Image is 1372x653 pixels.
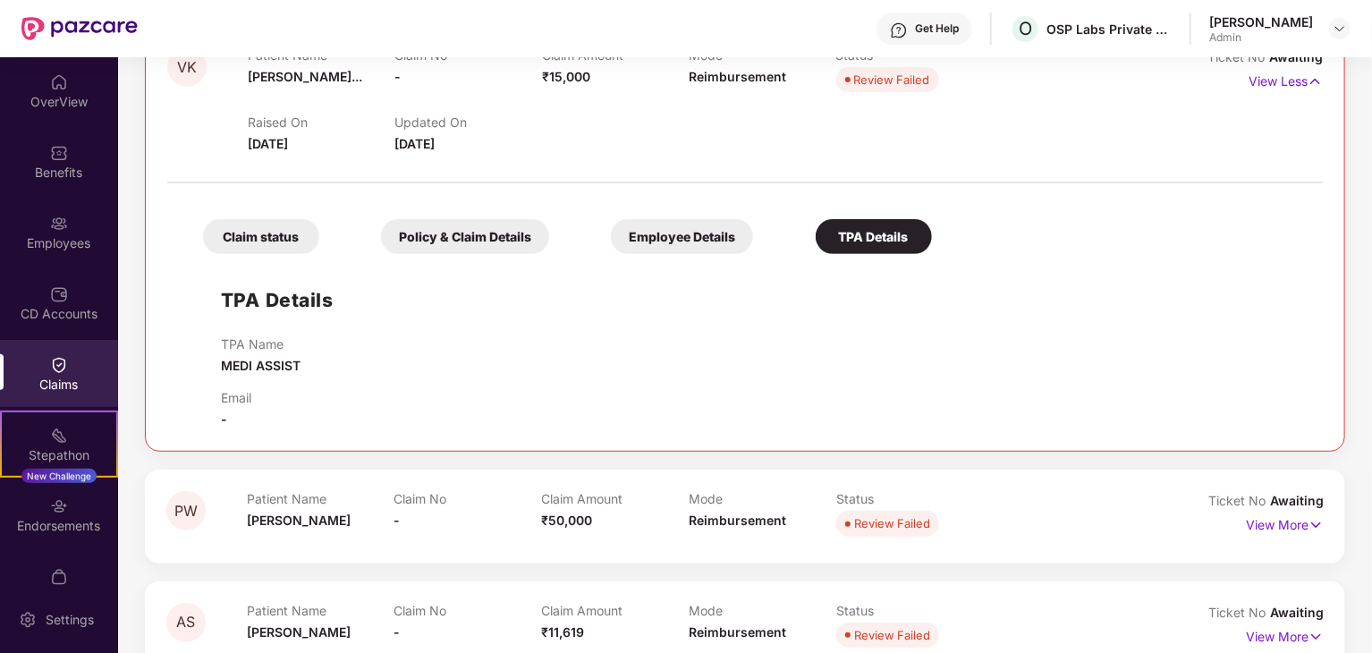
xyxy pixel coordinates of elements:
span: - [394,69,401,84]
span: ₹50,000 [541,513,592,528]
span: - [221,411,227,427]
p: Email [221,390,251,405]
span: Ticket No [1208,605,1270,620]
img: svg+xml;base64,PHN2ZyBpZD0iRW1wbG95ZWVzIiB4bWxucz0iaHR0cDovL3d3dy53My5vcmcvMjAwMC9zdmciIHdpZHRoPS... [50,215,68,233]
div: Settings [40,611,99,629]
div: Review Failed [854,71,930,89]
p: Status [836,491,984,506]
img: svg+xml;base64,PHN2ZyB4bWxucz0iaHR0cDovL3d3dy53My5vcmcvMjAwMC9zdmciIHdpZHRoPSIxNyIgaGVpZ2h0PSIxNy... [1308,515,1324,535]
div: Review Failed [854,626,930,644]
img: svg+xml;base64,PHN2ZyB4bWxucz0iaHR0cDovL3d3dy53My5vcmcvMjAwMC9zdmciIHdpZHRoPSIyMSIgaGVpZ2h0PSIyMC... [50,427,68,445]
span: Ticket No [1208,493,1270,508]
div: Policy & Claim Details [381,219,549,254]
span: VK [177,60,197,75]
span: Reimbursement [689,69,786,84]
div: Get Help [915,21,959,36]
span: O [1019,18,1032,39]
img: svg+xml;base64,PHN2ZyBpZD0iU2V0dGluZy0yMHgyMCIgeG1sbnM9Imh0dHA6Ly93d3cudzMub3JnLzIwMDAvc3ZnIiB3aW... [19,611,37,629]
p: View More [1246,623,1324,647]
span: ₹11,619 [541,624,584,640]
span: - [394,513,401,528]
p: Claim No [394,491,542,506]
img: svg+xml;base64,PHN2ZyBpZD0iQmVuZWZpdHMiIHhtbG5zPSJodHRwOi8vd3d3LnczLm9yZy8yMDAwL3N2ZyIgd2lkdGg9Ij... [50,144,68,162]
span: MEDI ASSIST [221,358,301,373]
p: Updated On [394,114,541,130]
div: [PERSON_NAME] [1209,13,1313,30]
p: Patient Name [247,491,394,506]
span: AS [177,615,196,630]
p: Patient Name [247,603,394,618]
h1: TPA Details [221,285,334,315]
p: Claim Amount [541,491,689,506]
p: Mode [689,603,836,618]
div: Stepathon [2,446,116,464]
div: Admin [1209,30,1313,45]
p: TPA Name [221,336,301,352]
span: Awaiting [1270,493,1324,508]
span: PW [174,504,198,519]
p: Claim Amount [541,603,689,618]
div: OSP Labs Private Limited [1046,21,1172,38]
img: svg+xml;base64,PHN2ZyBpZD0iSGVscC0zMngzMiIgeG1sbnM9Imh0dHA6Ly93d3cudzMub3JnLzIwMDAvc3ZnIiB3aWR0aD... [890,21,908,39]
p: Mode [689,491,836,506]
img: svg+xml;base64,PHN2ZyBpZD0iQ0RfQWNjb3VudHMiIGRhdGEtbmFtZT0iQ0QgQWNjb3VudHMiIHhtbG5zPSJodHRwOi8vd3... [50,285,68,303]
div: Employee Details [611,219,753,254]
span: [PERSON_NAME] [247,624,351,640]
span: Reimbursement [689,624,786,640]
div: TPA Details [816,219,932,254]
div: Claim status [203,219,319,254]
span: [DATE] [248,136,288,151]
span: Awaiting [1270,605,1324,620]
img: New Pazcare Logo [21,17,138,40]
img: svg+xml;base64,PHN2ZyBpZD0iSG9tZSIgeG1sbnM9Imh0dHA6Ly93d3cudzMub3JnLzIwMDAvc3ZnIiB3aWR0aD0iMjAiIG... [50,73,68,91]
span: - [394,624,401,640]
span: [DATE] [394,136,435,151]
img: svg+xml;base64,PHN2ZyB4bWxucz0iaHR0cDovL3d3dy53My5vcmcvMjAwMC9zdmciIHdpZHRoPSIxNyIgaGVpZ2h0PSIxNy... [1308,72,1323,91]
span: [PERSON_NAME] [247,513,351,528]
span: Reimbursement [689,513,786,528]
span: ₹15,000 [542,69,590,84]
div: Review Failed [854,514,930,532]
p: Raised On [248,114,394,130]
img: svg+xml;base64,PHN2ZyBpZD0iRW5kb3JzZW1lbnRzIiB4bWxucz0iaHR0cDovL3d3dy53My5vcmcvMjAwMC9zdmciIHdpZH... [50,497,68,515]
img: svg+xml;base64,PHN2ZyBpZD0iRHJvcGRvd24tMzJ4MzIiIHhtbG5zPSJodHRwOi8vd3d3LnczLm9yZy8yMDAwL3N2ZyIgd2... [1333,21,1347,36]
img: svg+xml;base64,PHN2ZyBpZD0iTXlfT3JkZXJzIiBkYXRhLW5hbWU9Ik15IE9yZGVycyIgeG1sbnM9Imh0dHA6Ly93d3cudz... [50,568,68,586]
p: Claim No [394,603,542,618]
div: New Challenge [21,469,97,483]
p: Status [836,603,984,618]
p: View Less [1249,67,1323,91]
span: [PERSON_NAME]... [248,69,362,84]
p: View More [1246,511,1324,535]
img: svg+xml;base64,PHN2ZyB4bWxucz0iaHR0cDovL3d3dy53My5vcmcvMjAwMC9zdmciIHdpZHRoPSIxNyIgaGVpZ2h0PSIxNy... [1308,627,1324,647]
img: svg+xml;base64,PHN2ZyBpZD0iQ2xhaW0iIHhtbG5zPSJodHRwOi8vd3d3LnczLm9yZy8yMDAwL3N2ZyIgd2lkdGg9IjIwIi... [50,356,68,374]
